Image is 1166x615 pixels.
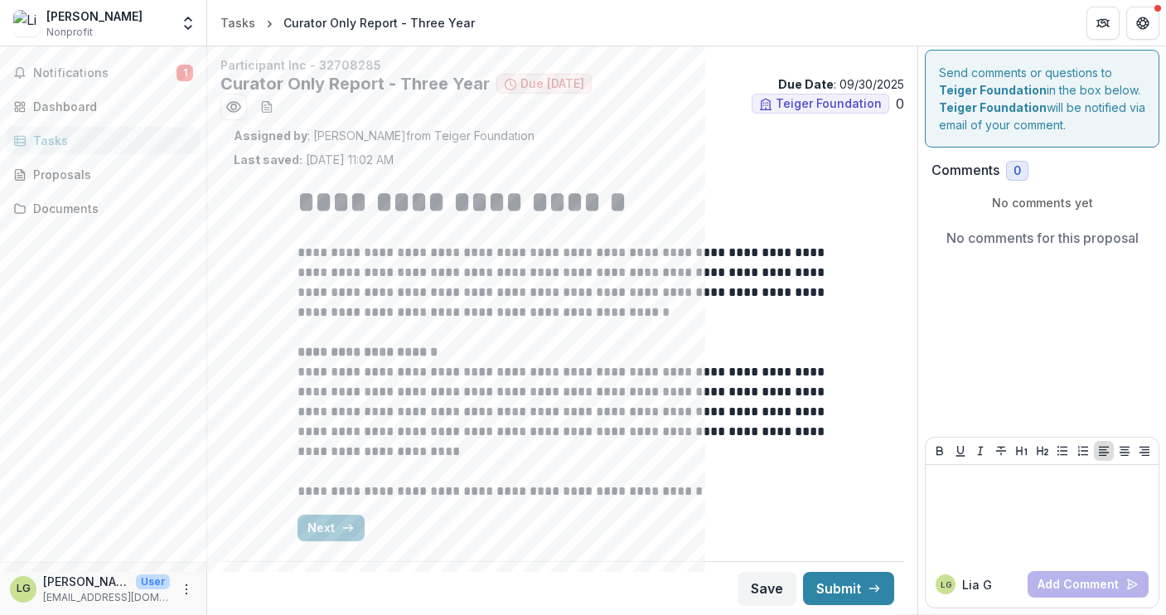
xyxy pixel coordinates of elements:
[220,74,490,94] h2: Curator Only Report - Three Year
[931,162,999,178] h2: Comments
[1012,441,1032,461] button: Heading 1
[939,83,1047,97] strong: Teiger Foundation
[234,127,891,144] p: : [PERSON_NAME] from Teiger Foundation
[778,75,904,93] p: : 09/30/2025
[7,161,200,188] a: Proposals
[7,127,200,154] a: Tasks
[220,56,904,74] p: Participant Inc - 32708285
[254,94,280,120] button: download-word-button
[1086,7,1120,40] button: Partners
[930,441,950,461] button: Bold
[220,14,255,31] div: Tasks
[752,94,904,114] ul: 0
[803,572,894,605] button: Submit
[283,14,475,31] div: Curator Only Report - Three Year
[1073,441,1093,461] button: Ordered List
[970,441,990,461] button: Italicize
[931,194,1153,211] p: No comments yet
[1014,164,1021,178] span: 0
[33,132,186,149] div: Tasks
[991,441,1011,461] button: Strike
[1094,441,1114,461] button: Align Left
[17,584,31,594] div: Lia Gangitano
[951,441,970,461] button: Underline
[46,25,93,40] span: Nonprofit
[1033,441,1052,461] button: Heading 2
[33,66,177,80] span: Notifications
[13,10,40,36] img: Lia Gangitano
[1052,441,1072,461] button: Bullet List
[43,590,170,605] p: [EMAIL_ADDRESS][DOMAIN_NAME]
[520,77,584,91] span: Due [DATE]
[177,7,200,40] button: Open entity switcher
[738,572,796,605] button: Save
[1126,7,1159,40] button: Get Help
[214,11,481,35] nav: breadcrumb
[177,65,193,81] span: 1
[43,573,129,590] p: [PERSON_NAME]
[33,98,186,115] div: Dashboard
[941,581,951,589] div: Lia Gangitano
[1028,571,1149,598] button: Add Comment
[778,77,834,91] strong: Due Date
[46,7,143,25] div: [PERSON_NAME]
[298,515,365,541] button: Next
[946,228,1139,248] p: No comments for this proposal
[234,151,394,168] p: [DATE] 11:02 AM
[33,200,186,217] div: Documents
[776,97,882,111] span: Teiger Foundation
[214,11,262,35] a: Tasks
[33,166,186,183] div: Proposals
[7,93,200,120] a: Dashboard
[177,579,196,599] button: More
[234,128,307,143] strong: Assigned by
[939,100,1047,114] strong: Teiger Foundation
[1135,441,1154,461] button: Align Right
[7,195,200,222] a: Documents
[136,574,170,589] p: User
[234,153,302,167] strong: Last saved:
[925,50,1159,148] div: Send comments or questions to in the box below. will be notified via email of your comment.
[1115,441,1135,461] button: Align Center
[220,94,247,120] button: Preview 7882ea6f-bee4-4cce-ba56-8c140ba480ec.pdf
[7,60,200,86] button: Notifications1
[962,576,992,593] p: Lia G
